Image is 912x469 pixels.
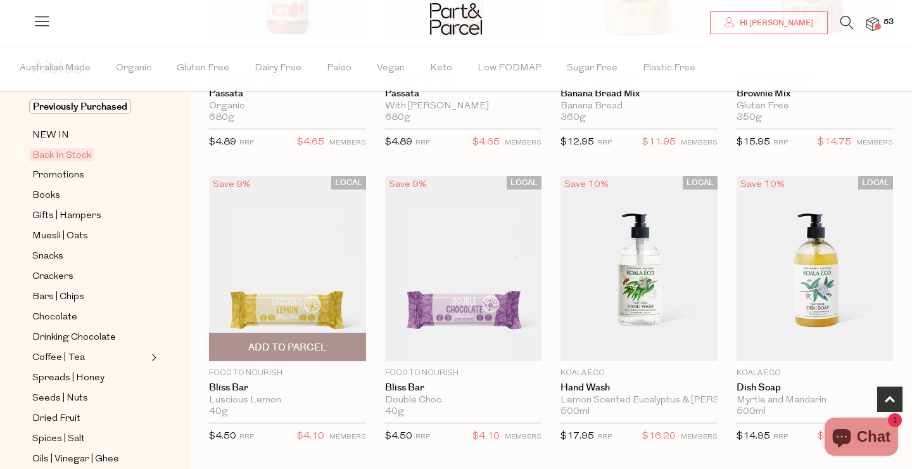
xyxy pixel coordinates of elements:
span: LOCAL [683,176,718,190]
span: Previously Purchased [29,100,131,114]
span: Australian Made [20,46,91,91]
span: 350g [737,112,762,124]
small: RRP [773,434,788,440]
div: With [PERSON_NAME] [385,101,542,112]
span: 40g [209,406,228,418]
span: $4.10 [297,428,324,445]
a: Books [32,188,148,203]
p: Koala Eco [737,368,894,379]
span: Low FODMAP [478,46,541,91]
div: Save 9% [209,176,255,193]
span: $15.95 [737,138,770,147]
span: Muesli | Oats [32,229,88,244]
div: Save 10% [560,176,612,193]
span: $4.50 [385,432,412,441]
a: Dried Fruit [32,411,148,427]
div: Myrtle and Mandarin [737,395,894,406]
span: Organic [116,46,151,91]
small: RRP [415,139,430,146]
span: 680g [209,112,234,124]
span: 680g [385,112,410,124]
span: Hi [PERSON_NAME] [737,18,813,29]
a: Chocolate [32,309,148,325]
img: Dish Soap [737,176,894,361]
span: 360g [560,112,586,124]
a: Gifts | Hampers [32,208,148,224]
span: Seeds | Nuts [32,391,88,406]
small: MEMBERS [505,139,541,146]
span: LOCAL [858,176,893,190]
a: Previously Purchased [32,100,148,115]
div: Organic [209,101,366,112]
span: NEW IN [32,128,69,143]
button: Add To Parcel [209,333,366,361]
small: RRP [239,139,254,146]
button: Expand/Collapse Coffee | Tea [148,350,157,365]
span: Books [32,188,60,203]
a: 53 [866,17,879,30]
a: Seeds | Nuts [32,390,148,406]
a: Spices | Salt [32,431,148,447]
small: RRP [597,434,612,440]
span: $14.75 [818,134,851,151]
a: Crackers [32,269,148,285]
a: Brownie Mix [737,88,894,100]
a: Spreads | Honey [32,370,148,386]
p: Food to Nourish [209,368,366,379]
small: MEMBERS [856,139,893,146]
span: $14.95 [737,432,770,441]
a: NEW IN [32,127,148,143]
a: Hand Wash [560,382,718,394]
a: Coffee | Tea [32,350,148,366]
img: Part&Parcel [430,3,482,35]
div: Banana Bread [560,101,718,112]
a: Bars | Chips [32,289,148,305]
a: Back In Stock [32,148,148,163]
span: Chocolate [32,310,77,325]
a: Bliss Bar [209,382,366,394]
span: $13.50 [818,428,851,445]
small: RRP [415,434,430,440]
a: Bliss Bar [385,382,542,394]
span: 53 [880,16,897,28]
span: Dairy Free [255,46,301,91]
a: Hi [PERSON_NAME] [710,11,828,34]
a: Banana Bread Mix [560,88,718,100]
span: $4.65 [297,134,324,151]
span: Back In Stock [29,148,94,162]
span: Spreads | Honey [32,371,104,386]
inbox-online-store-chat: Shopify online store chat [821,418,902,459]
span: $11.95 [642,134,676,151]
span: Oils | Vinegar | Ghee [32,452,119,467]
span: LOCAL [331,176,366,190]
span: Bars | Chips [32,290,84,305]
a: Promotions [32,167,148,183]
span: $4.50 [209,432,236,441]
span: $4.89 [385,138,412,147]
span: $17.95 [560,432,594,441]
a: Snacks [32,248,148,264]
span: Spices | Salt [32,432,85,447]
span: Add To Parcel [248,341,327,354]
span: Drinking Chocolate [32,330,116,345]
small: MEMBERS [329,434,366,440]
p: Koala Eco [560,368,718,379]
div: Gluten Free [737,101,894,112]
span: Sugar Free [567,46,617,91]
span: Dried Fruit [32,411,80,427]
span: Coffee | Tea [32,350,85,366]
span: $4.10 [472,428,500,445]
img: Bliss Bar [209,176,366,361]
a: Passata [385,88,542,100]
p: Food to Nourish [385,368,542,379]
a: Muesli | Oats [32,228,148,244]
span: Keto [430,46,452,91]
a: Drinking Chocolate [32,330,148,345]
small: MEMBERS [681,139,718,146]
span: Plastic Free [643,46,695,91]
div: Save 9% [385,176,431,193]
div: Luscious Lemon [209,395,366,406]
span: Gluten Free [177,46,229,91]
span: 500ml [560,406,590,418]
span: Gifts | Hampers [32,209,101,224]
